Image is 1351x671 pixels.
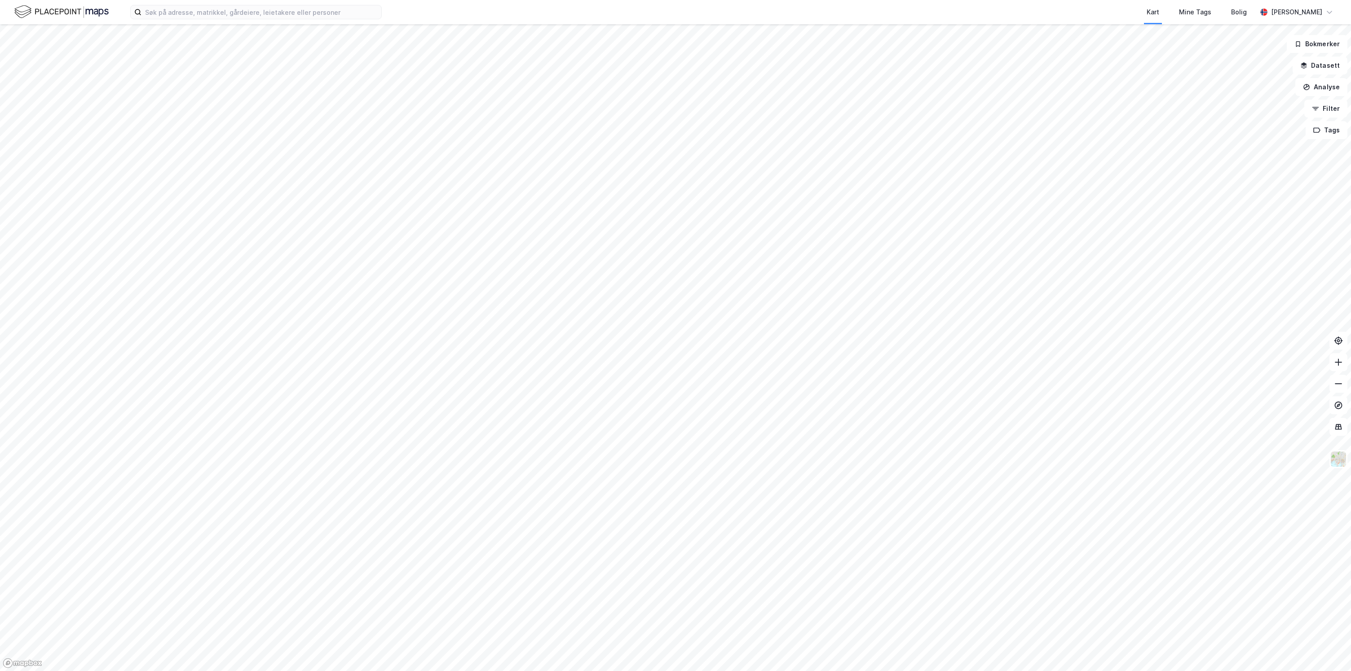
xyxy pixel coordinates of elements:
input: Søk på adresse, matrikkel, gårdeiere, leietakere eller personer [141,5,381,19]
div: Kart [1147,7,1159,18]
div: Mine Tags [1179,7,1211,18]
div: [PERSON_NAME] [1271,7,1322,18]
img: logo.f888ab2527a4732fd821a326f86c7f29.svg [14,4,109,20]
div: Bolig [1231,7,1247,18]
div: Kontrollprogram for chat [1306,628,1351,671]
iframe: Chat Widget [1306,628,1351,671]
